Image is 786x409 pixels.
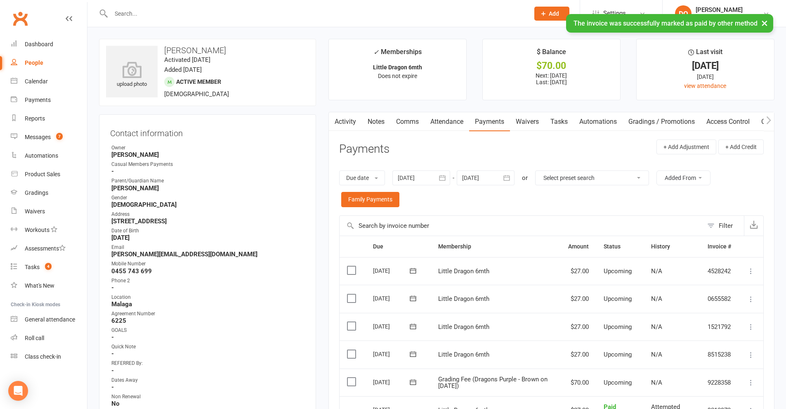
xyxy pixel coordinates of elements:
td: 9228358 [700,369,739,397]
a: Payments [11,91,87,109]
span: Upcoming [604,351,632,358]
a: Waivers [510,112,545,131]
span: N/A [651,295,662,303]
span: N/A [651,351,662,358]
div: Assessments [25,245,66,252]
a: Messages 7 [11,128,87,147]
div: Product Sales [25,171,60,177]
a: Automations [11,147,87,165]
th: History [644,236,700,257]
div: Filter [719,221,733,231]
div: [DATE] [373,376,411,388]
div: Memberships [373,47,422,62]
strong: [PERSON_NAME] [111,151,305,158]
a: Roll call [11,329,87,348]
strong: - [111,168,305,175]
a: Class kiosk mode [11,348,87,366]
div: Address [111,210,305,218]
strong: 6225 [111,317,305,324]
span: N/A [651,379,662,386]
div: Payments [25,97,51,103]
a: Payments [469,112,510,131]
strong: - [111,333,305,341]
strong: Little Dragon 6mth [373,64,422,71]
strong: [DATE] [111,234,305,241]
span: Grading Fee (Dragons Purple - Brown on [DATE]) [438,376,548,390]
div: Calendar [25,78,48,85]
div: [PERSON_NAME] [696,6,756,14]
span: 4 [45,263,52,270]
button: + Add Adjustment [656,139,716,154]
a: Tasks [545,112,574,131]
strong: [DEMOGRAPHIC_DATA] [111,201,305,208]
div: Phone 2 [111,277,305,285]
div: [DATE] [373,348,411,360]
div: Non Renewal [111,393,305,401]
div: upload photo [106,61,158,89]
strong: [PERSON_NAME][EMAIL_ADDRESS][DOMAIN_NAME] [111,251,305,258]
a: Product Sales [11,165,87,184]
div: Messages [25,134,51,140]
span: Active member [176,78,221,85]
a: Reports [11,109,87,128]
span: Add [549,10,559,17]
div: Agreement Number [111,310,305,318]
span: Settings [603,4,626,23]
button: Added From [656,170,710,185]
a: Access Control [701,112,755,131]
th: Status [596,236,644,257]
time: Added [DATE] [164,66,202,73]
div: Class check-in [25,353,61,360]
a: Activity [329,112,362,131]
div: People [25,59,43,66]
td: $27.00 [561,257,596,285]
span: Upcoming [604,323,632,331]
button: Add [534,7,569,21]
a: Notes [362,112,390,131]
a: Assessments [11,239,87,258]
div: Workouts [25,227,50,233]
th: Invoice # [700,236,739,257]
td: 4528242 [700,257,739,285]
div: Reports [25,115,45,122]
span: Upcoming [604,379,632,386]
td: 1521792 [700,313,739,341]
div: [DATE] [373,264,411,277]
span: Does not expire [378,73,417,79]
input: Search by invoice number [340,216,703,236]
strong: - [111,367,305,374]
div: Quick Note [111,343,305,351]
span: Little Dragon 6mth [438,295,489,303]
a: Calendar [11,72,87,91]
a: What's New [11,277,87,295]
div: Last visit [688,47,722,61]
span: N/A [651,323,662,331]
div: Email [111,244,305,251]
strong: No [111,400,305,407]
div: $70.00 [490,61,613,70]
h3: Contact information [110,125,305,138]
strong: - [111,383,305,391]
div: What's New [25,282,54,289]
p: Next: [DATE] Last: [DATE] [490,72,613,85]
span: Upcoming [604,267,632,275]
div: GOALS [111,326,305,334]
td: $27.00 [561,313,596,341]
h3: Payments [339,143,389,156]
span: Little Dragon 6mth [438,267,489,275]
i: ✓ [373,48,379,56]
th: Amount [561,236,596,257]
div: The invoice was successfully marked as paid by other method [566,14,773,33]
td: 0655582 [700,285,739,313]
strong: - [111,284,305,291]
button: + Add Credit [718,139,764,154]
div: Open Intercom Messenger [8,381,28,401]
div: [DATE] [644,72,767,81]
td: $27.00 [561,285,596,313]
span: 7 [56,133,63,140]
span: Little Dragon 6mth [438,351,489,358]
th: Due [366,236,431,257]
span: Little Dragon 6mth [438,323,489,331]
a: Clubworx [10,8,31,29]
button: Filter [703,216,744,236]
